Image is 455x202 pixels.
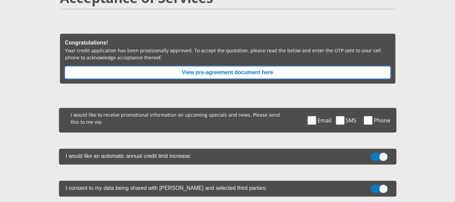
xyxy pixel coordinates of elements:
[346,116,356,124] span: SMS
[65,47,390,61] p: Your credit application has been provisionally approved. To accept the quotation, please read the...
[59,149,363,162] label: I would like an automatic annual credit limit increase:
[65,40,108,46] b: Congratulations!
[64,108,287,127] p: I would like to receive promotional information on upcoming specials and news. Please send this t...
[318,116,331,124] span: Email
[374,116,390,124] span: Phone
[65,66,390,79] button: View pre-agreement document here
[59,181,363,194] label: I consent to my data being shared with [PERSON_NAME] and selected third parties:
